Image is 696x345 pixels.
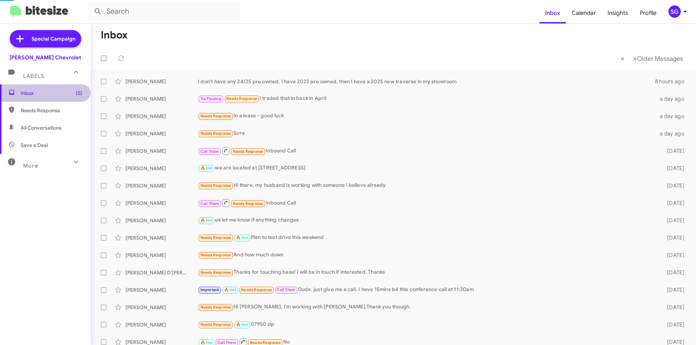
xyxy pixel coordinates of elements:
div: [PERSON_NAME] [125,234,198,241]
div: a day ago [655,95,690,102]
nav: Page navigation example [617,51,687,66]
span: Needs Response [233,149,264,154]
div: Plan to test drive this weekend [198,233,655,242]
span: » [633,54,637,63]
span: Call Them [200,149,219,154]
span: Needs Response [233,201,264,206]
button: SG [662,5,688,18]
div: [DATE] [655,165,690,172]
div: [PERSON_NAME] [125,286,198,294]
div: [PERSON_NAME] [125,252,198,259]
span: Call Them [277,287,295,292]
div: [PERSON_NAME] [125,321,198,328]
span: 🔥 Hot [236,322,248,327]
span: All Conversations [21,124,62,131]
div: Hi there, my husband is working with someone I believe already [198,181,655,190]
span: Save a Deal [21,142,48,149]
div: [DATE] [655,199,690,207]
span: 🔥 Hot [200,218,213,223]
span: Older Messages [637,55,683,63]
div: [PERSON_NAME] [125,199,198,207]
div: [PERSON_NAME] [125,147,198,155]
input: Search [88,3,240,20]
div: [PERSON_NAME] [125,217,198,224]
div: [DATE] [655,269,690,276]
span: Needs Response [200,114,231,118]
div: [PERSON_NAME] Chevrolet [9,54,81,61]
a: Special Campaign [10,30,81,47]
div: Inbound Call [198,198,655,207]
div: a day ago [655,113,690,120]
span: Needs Response [200,322,231,327]
a: Insights [602,3,634,24]
div: Thanks for touching base! I will be in touch if interested. Thanks [198,268,655,277]
div: In a lease - good luck [198,112,655,120]
div: 07950 zip [198,320,655,329]
div: [PERSON_NAME] [125,130,198,137]
a: Calendar [566,3,602,24]
button: Previous [616,51,629,66]
span: Needs Response [200,183,231,188]
div: [PERSON_NAME] [125,78,198,85]
div: a day ago [655,130,690,137]
span: Labels [23,73,44,79]
a: Inbox [539,3,566,24]
div: Sure [198,129,655,138]
div: [PERSON_NAME] [125,95,198,102]
span: Important [200,287,219,292]
span: Needs Response [200,253,231,257]
span: 🔥 Hot [224,287,236,292]
div: SG [668,5,681,18]
div: Inbound Call [198,146,655,155]
span: 🔥 Hot [200,340,213,345]
div: [PERSON_NAME] [125,182,198,189]
div: [DATE] [655,147,690,155]
span: Special Campaign [32,35,75,42]
span: Call Them [200,201,219,206]
div: Hi [PERSON_NAME], I'm working with [PERSON_NAME].Thank you though. [198,303,655,311]
div: [PERSON_NAME] [125,304,198,311]
span: Needs Response [200,235,231,240]
h1: Inbox [101,29,128,41]
div: I don't have any 24/25 pre owned, I have 2023 pre owned, then I have a 2025 new traverse in my sh... [198,78,655,85]
span: Try Pausing [200,96,221,101]
div: [PERSON_NAME] [125,113,198,120]
div: [PERSON_NAME] [125,165,198,172]
div: [DATE] [655,286,690,294]
span: Needs Response [250,340,281,345]
div: [DATE] [655,321,690,328]
span: « [621,54,625,63]
span: 🔥 Hot [200,166,213,171]
span: (5) [76,89,82,97]
span: Needs Response [226,96,257,101]
div: Dude, just give me a call. I have 15mins b4 this conference call at 11:30am [198,286,655,294]
span: Needs Response [200,305,231,310]
div: [PERSON_NAME] D'[PERSON_NAME] [125,269,198,276]
div: [DATE] [655,217,690,224]
span: More [23,163,38,169]
div: [DATE] [655,252,690,259]
div: 8 hours ago [655,78,690,85]
span: Inbox [21,89,82,97]
div: And how much down [198,251,655,259]
span: Call Them [217,340,236,345]
div: I traded that in back in April [198,94,655,103]
a: Profile [634,3,662,24]
div: [DATE] [655,234,690,241]
span: Needs Response [241,287,272,292]
div: ok let me know if anything changes [198,216,655,224]
span: Needs Response [200,131,231,136]
span: Needs Response [21,107,82,114]
button: Next [629,51,687,66]
div: [DATE] [655,182,690,189]
span: Needs Response [200,270,231,275]
div: [DATE] [655,304,690,311]
span: 🔥 Hot [236,235,248,240]
div: we are located at [STREET_ADDRESS] [198,164,655,172]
